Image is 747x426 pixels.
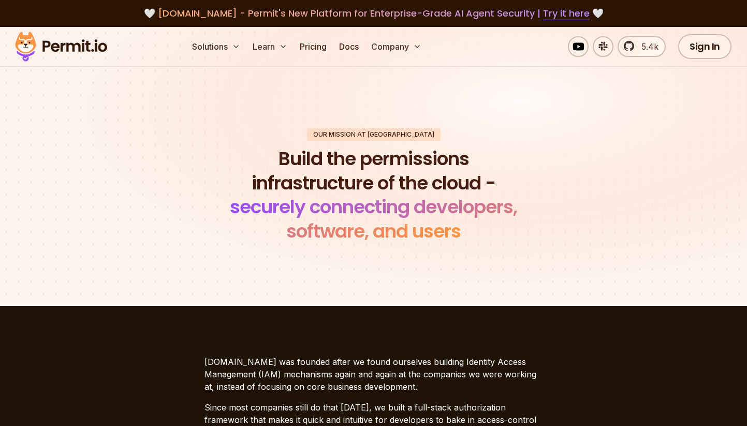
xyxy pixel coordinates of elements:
[204,356,543,393] p: [DOMAIN_NAME] was founded after we found ourselves building Identity Access Management (IAM) mech...
[10,29,112,64] img: Permit logo
[335,36,363,57] a: Docs
[25,6,722,21] div: 🤍 🤍
[618,36,666,57] a: 5.4k
[216,147,532,244] h1: Build the permissions infrastructure of the cloud -
[248,36,291,57] button: Learn
[543,7,590,20] a: Try it here
[188,36,244,57] button: Solutions
[158,7,590,20] span: [DOMAIN_NAME] - Permit's New Platform for Enterprise-Grade AI Agent Security |
[296,36,331,57] a: Pricing
[367,36,426,57] button: Company
[635,40,658,53] span: 5.4k
[307,128,441,141] div: Our mission at [GEOGRAPHIC_DATA]
[678,34,731,59] a: Sign In
[230,194,517,244] span: securely connecting developers, software, and users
